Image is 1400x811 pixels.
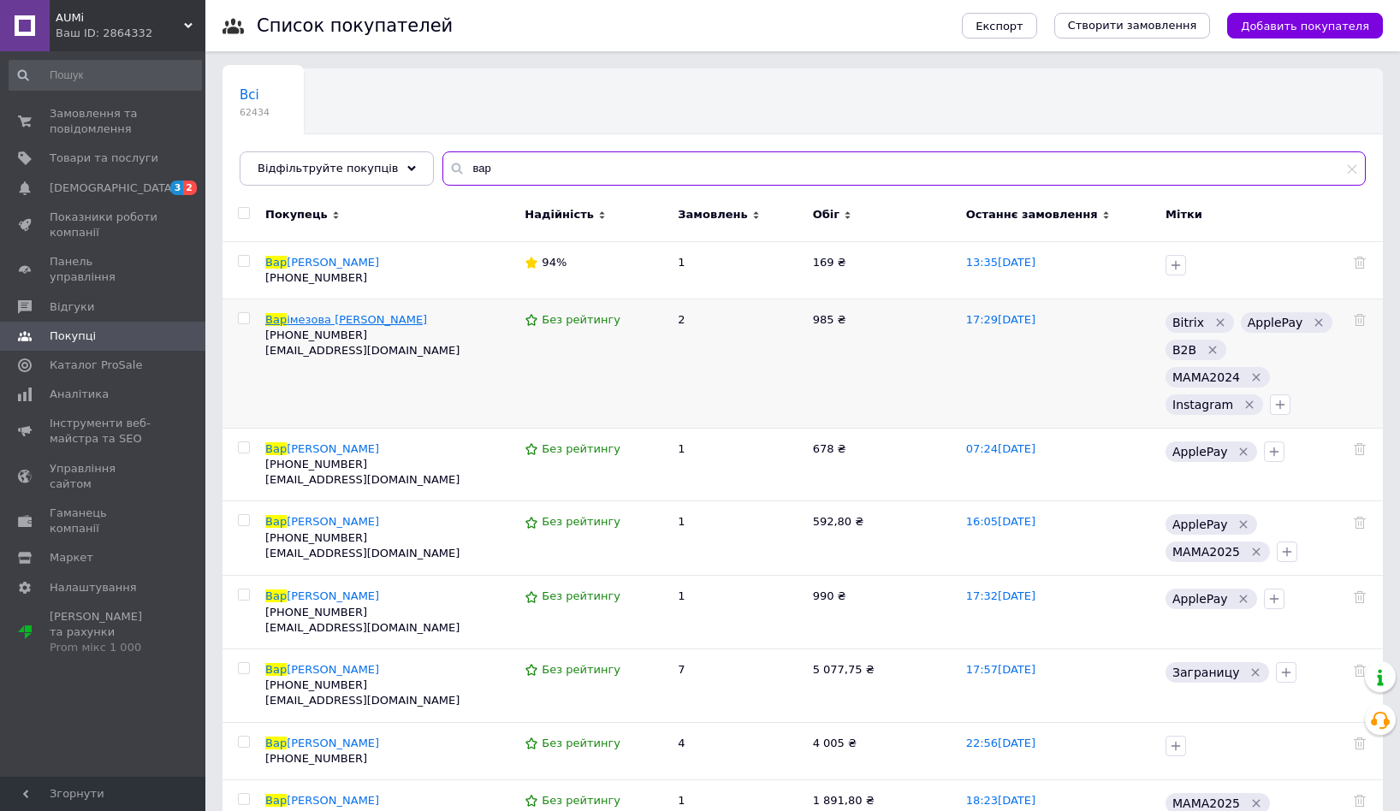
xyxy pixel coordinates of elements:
span: імезова [PERSON_NAME] [287,313,427,326]
svg: Видалити мітку [1249,666,1262,679]
input: Пошук по ПІБ покупця, номеру телефону, Email [442,151,1366,186]
span: [PHONE_NUMBER] [265,458,367,471]
button: Експорт [962,13,1037,38]
span: 1 [678,515,685,528]
span: [EMAIL_ADDRESS][DOMAIN_NAME] [265,344,460,357]
span: Вар [265,256,287,269]
svg: Видалити мітку [1249,545,1263,559]
span: Показники роботи компанії [50,210,158,240]
span: Без рейтингу [542,663,620,676]
span: 3 [170,181,184,195]
span: Без рейтингу [542,313,620,326]
span: МАМА2025 [1172,796,1240,810]
svg: Видалити мітку [1249,796,1263,810]
a: Вар[PERSON_NAME] [265,442,379,455]
span: Без рейтингу [542,442,620,455]
div: 169 ₴ [813,255,949,270]
svg: Видалити мітку [1206,343,1219,357]
span: Експорт [976,20,1023,33]
span: ApplePay [1248,316,1303,329]
span: Без рейтингу [542,589,620,602]
span: Всі [240,87,259,103]
div: Видалити [1354,441,1366,457]
span: 2 [183,181,197,195]
span: Каталог ProSale [50,358,142,373]
span: Мітки [1166,208,1202,221]
span: [EMAIL_ADDRESS][DOMAIN_NAME] [265,473,460,486]
div: Ваш ID: 2864332 [56,26,205,41]
a: Вар[PERSON_NAME] [265,589,379,602]
div: Видалити [1354,793,1366,808]
svg: Видалити мітку [1249,370,1263,384]
a: Вар[PERSON_NAME] [265,663,379,676]
a: 07:24[DATE] [966,442,1035,455]
div: Prom мікс 1 000 [50,640,158,655]
div: 592,80 ₴ [813,514,949,530]
a: Вар[PERSON_NAME] [265,256,379,269]
span: [PERSON_NAME] [287,589,379,602]
span: [DEMOGRAPHIC_DATA] [50,181,176,196]
span: [PERSON_NAME] [287,663,379,676]
span: Вар [265,737,287,749]
span: Надійність [525,207,594,222]
span: Обіг [813,207,839,222]
span: Без рейтингу [542,794,620,807]
a: 16:05[DATE] [966,515,1035,528]
span: [PERSON_NAME] [287,515,379,528]
span: Вар [265,663,287,676]
a: 13:35[DATE] [966,256,1035,269]
div: 1 891,80 ₴ [813,793,949,808]
a: Варімезова [PERSON_NAME] [265,313,427,326]
span: AUMi [56,10,184,26]
span: 4 [678,737,685,749]
span: Заграницу [1172,666,1239,679]
span: [PERSON_NAME] [287,256,379,269]
span: 1 [678,589,685,602]
span: Аналітика [50,387,109,402]
span: Добавить покупателя [1241,20,1369,33]
span: 1 [678,442,685,455]
span: Без рейтингу [542,515,620,528]
span: [PHONE_NUMBER] [265,678,367,691]
span: [PHONE_NUMBER] [265,606,367,619]
span: Замовлення та повідомлення [50,106,158,137]
span: Товари та послуги [50,151,158,166]
svg: Видалити мітку [1213,316,1227,329]
span: Налаштування [50,580,137,595]
span: Гаманець компанії [50,506,158,536]
a: 17:57[DATE] [966,663,1035,676]
span: МАМА2025 [1172,545,1240,559]
div: 4 005 ₴ [813,736,949,751]
span: [PHONE_NUMBER] [265,531,367,544]
span: Вар [265,515,287,528]
div: Видалити [1354,514,1366,530]
span: [PERSON_NAME] та рахунки [50,609,158,656]
span: Створити замовлення [1068,18,1197,33]
div: 5 077,75 ₴ [813,662,949,678]
a: Вар[PERSON_NAME] [265,737,379,749]
span: [PHONE_NUMBER] [265,271,367,284]
a: Вар[PERSON_NAME] [265,794,379,807]
h1: Список покупателей [257,15,453,36]
input: Пошук [9,60,202,91]
span: Вар [265,794,287,807]
span: Панель управління [50,254,158,285]
a: Вар[PERSON_NAME] [265,515,379,528]
span: ApplePay [1172,518,1228,531]
svg: Видалити мітку [1243,398,1256,411]
div: 985 ₴ [813,312,949,328]
span: Управління сайтом [50,461,158,492]
span: [EMAIL_ADDRESS][DOMAIN_NAME] [265,547,460,559]
span: ApplePay [1172,592,1228,606]
a: Створити замовлення [1054,13,1211,38]
span: Останнє замовлення [966,207,1098,222]
span: [PERSON_NAME] [287,737,379,749]
a: 17:32[DATE] [966,589,1035,602]
div: Видалити [1354,255,1366,270]
a: 17:29[DATE] [966,313,1035,326]
span: Покупці [50,329,96,344]
div: Видалити [1354,662,1366,678]
span: [PERSON_NAME] [287,442,379,455]
svg: Видалити мітку [1237,518,1250,531]
svg: Видалити мітку [1312,316,1326,329]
